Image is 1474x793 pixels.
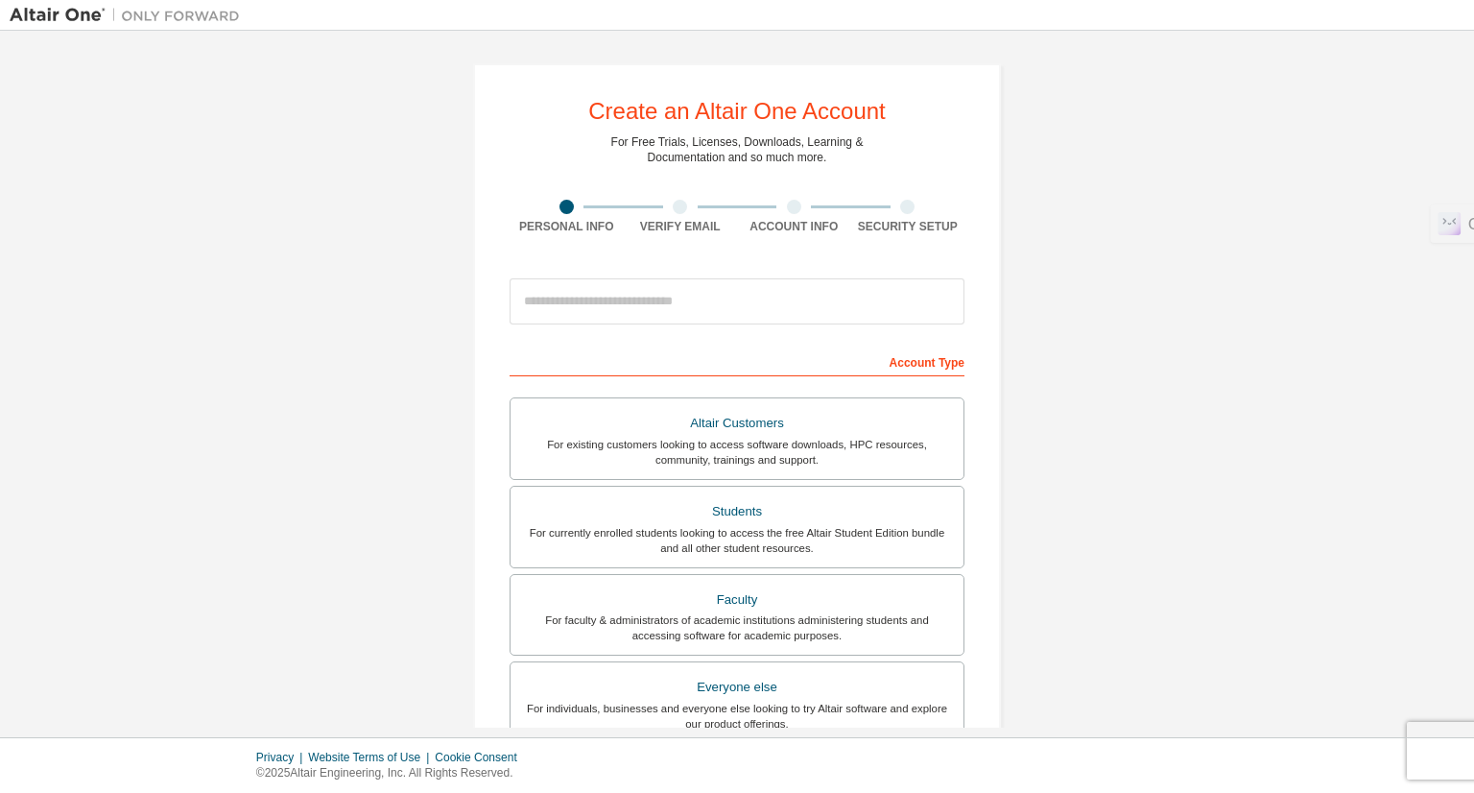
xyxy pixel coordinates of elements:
div: Students [522,498,952,525]
img: Altair One [10,6,250,25]
div: For Free Trials, Licenses, Downloads, Learning & Documentation and so much more. [611,134,864,165]
div: Account Info [737,219,851,234]
div: Cookie Consent [435,750,528,765]
div: Altair Customers [522,410,952,437]
div: Everyone else [522,674,952,701]
div: For existing customers looking to access software downloads, HPC resources, community, trainings ... [522,437,952,468]
div: Create an Altair One Account [588,100,886,123]
div: Faculty [522,587,952,613]
p: © 2025 Altair Engineering, Inc. All Rights Reserved. [256,765,529,781]
div: Account Type [510,346,964,376]
div: Security Setup [851,219,965,234]
div: Personal Info [510,219,624,234]
div: Privacy [256,750,308,765]
div: For individuals, businesses and everyone else looking to try Altair software and explore our prod... [522,701,952,732]
div: Website Terms of Use [308,750,435,765]
div: For faculty & administrators of academic institutions administering students and accessing softwa... [522,613,952,643]
div: Verify Email [624,219,738,234]
div: For currently enrolled students looking to access the free Altair Student Edition bundle and all ... [522,525,952,556]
